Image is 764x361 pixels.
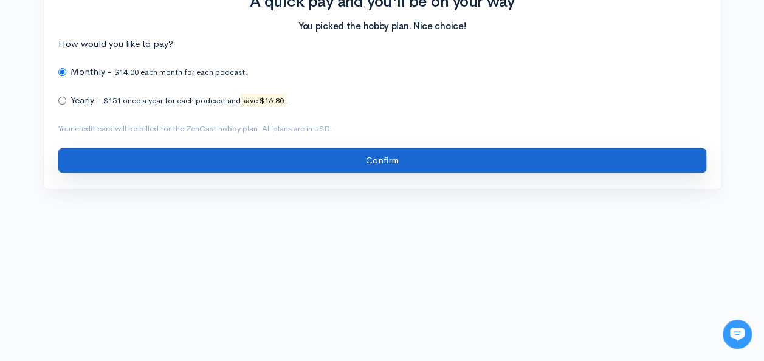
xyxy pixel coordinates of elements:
[18,81,225,139] h2: Just let us know if you need anything and we'll be happy to help! 🙂
[71,94,101,108] label: Yearly -
[35,229,217,253] input: Search articles
[71,65,112,79] label: Monthly -
[19,161,224,185] button: New conversation
[18,59,225,78] h1: Hi [PERSON_NAME]
[723,320,752,349] iframe: gist-messenger-bubble-iframe
[58,37,173,51] label: How would you like to pay?
[58,148,706,173] input: Confirm
[241,94,286,107] mark: save $16.80
[103,94,288,107] small: $151 once a year for each podcast and .
[58,21,706,32] h4: You picked the hobby plan. Nice choice!
[78,168,146,178] span: New conversation
[58,123,332,134] small: Your credit card will be billed for the ZenCast hobby plan. All plans are in USD.
[16,208,227,223] p: Find an answer quickly
[114,67,247,77] small: $14.00 each month for each podcast.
